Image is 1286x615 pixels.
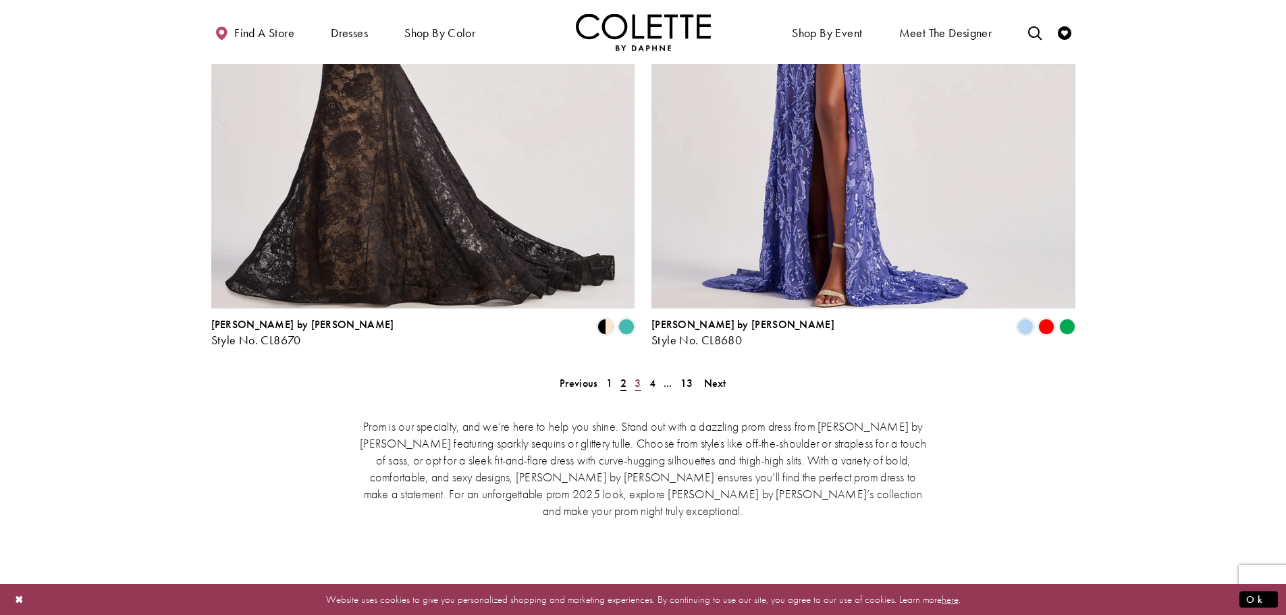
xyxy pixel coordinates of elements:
span: ... [664,376,672,390]
i: Black/Nude [597,319,614,335]
a: Check Wishlist [1054,14,1075,51]
span: Meet the designer [899,26,992,40]
span: Style No. CL8670 [211,332,301,348]
img: Colette by Daphne [576,14,711,51]
span: Shop By Event [788,14,865,51]
i: Periwinkle [1017,319,1034,335]
i: Turquoise [618,319,635,335]
a: Next Page [700,373,730,393]
p: Prom is our specialty, and we’re here to help you shine. Stand out with a dazzling prom dress fro... [356,418,930,519]
span: Find a store [234,26,294,40]
span: Current page [616,373,631,393]
p: Website uses cookies to give you personalized shopping and marketing experiences. By continuing t... [97,590,1189,608]
a: 1 [602,373,616,393]
a: here [942,592,959,606]
a: Prev Page [556,373,601,393]
span: Shop by color [401,14,479,51]
span: Dresses [327,14,371,51]
button: Close Dialog [8,587,31,611]
a: 4 [645,373,660,393]
span: 3 [635,376,641,390]
span: Next [704,376,726,390]
span: Shop by color [404,26,475,40]
i: Red [1038,319,1054,335]
div: Colette by Daphne Style No. CL8680 [651,319,834,347]
button: Submit Dialog [1239,591,1278,608]
div: Colette by Daphne Style No. CL8670 [211,319,394,347]
span: Shop By Event [792,26,862,40]
span: [PERSON_NAME] by [PERSON_NAME] [651,317,834,331]
span: 4 [649,376,655,390]
span: 13 [680,376,693,390]
a: Visit Home Page [576,14,711,51]
a: Meet the designer [896,14,996,51]
span: Dresses [331,26,368,40]
a: Find a store [211,14,298,51]
a: 3 [631,373,645,393]
span: Style No. CL8680 [651,332,742,348]
a: 13 [676,373,697,393]
a: Toggle search [1025,14,1045,51]
span: [PERSON_NAME] by [PERSON_NAME] [211,317,394,331]
span: 2 [620,376,626,390]
a: ... [660,373,676,393]
i: Emerald [1059,319,1075,335]
span: Previous [560,376,597,390]
span: 1 [606,376,612,390]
